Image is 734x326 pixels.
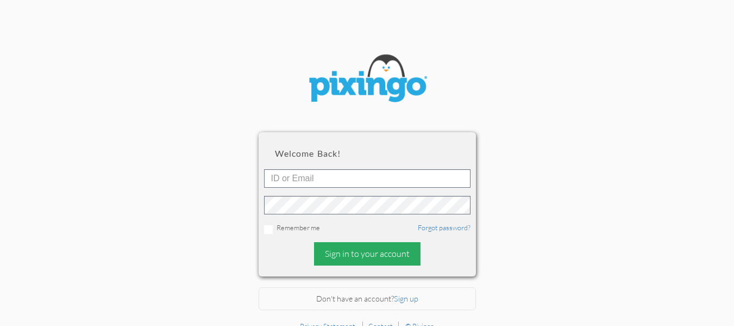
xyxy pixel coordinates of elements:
[275,149,460,158] h2: Welcome back!
[394,294,418,303] a: Sign up
[259,287,476,311] div: Don't have an account?
[418,223,470,232] a: Forgot password?
[314,242,421,266] div: Sign in to your account
[302,49,432,110] img: pixingo logo
[264,169,470,188] input: ID or Email
[264,223,470,234] div: Remember me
